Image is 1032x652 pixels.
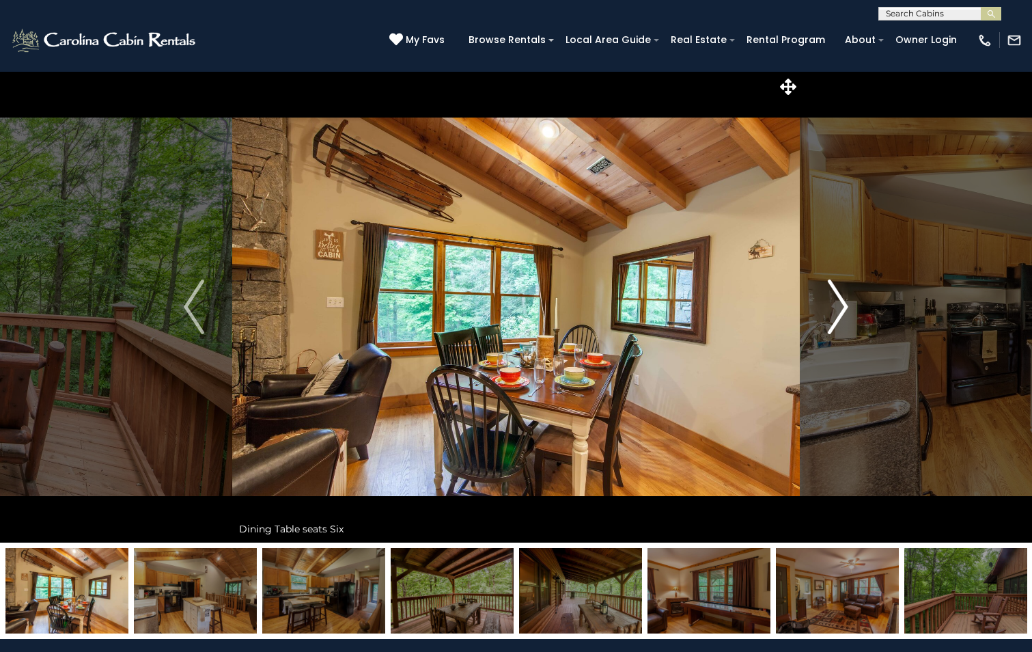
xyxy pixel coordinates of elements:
[391,548,514,634] img: 163260600
[389,33,448,48] a: My Favs
[559,29,658,51] a: Local Area Guide
[10,27,199,54] img: White-1-2.png
[647,548,770,634] img: 163260597
[664,29,734,51] a: Real Estate
[5,548,128,634] img: 163260574
[740,29,832,51] a: Rental Program
[889,29,964,51] a: Owner Login
[262,548,385,634] img: 163260575
[406,33,445,47] span: My Favs
[828,280,848,334] img: arrow
[134,548,257,634] img: 163260582
[977,33,992,48] img: phone-regular-white.png
[184,280,204,334] img: arrow
[1007,33,1022,48] img: mail-regular-white.png
[232,515,800,543] div: Dining Table seats Six
[462,29,553,51] a: Browse Rentals
[156,71,232,543] button: Previous
[519,548,642,634] img: 163260601
[800,71,876,543] button: Next
[904,548,1027,634] img: 163260599
[776,548,899,634] img: 163260598
[838,29,882,51] a: About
